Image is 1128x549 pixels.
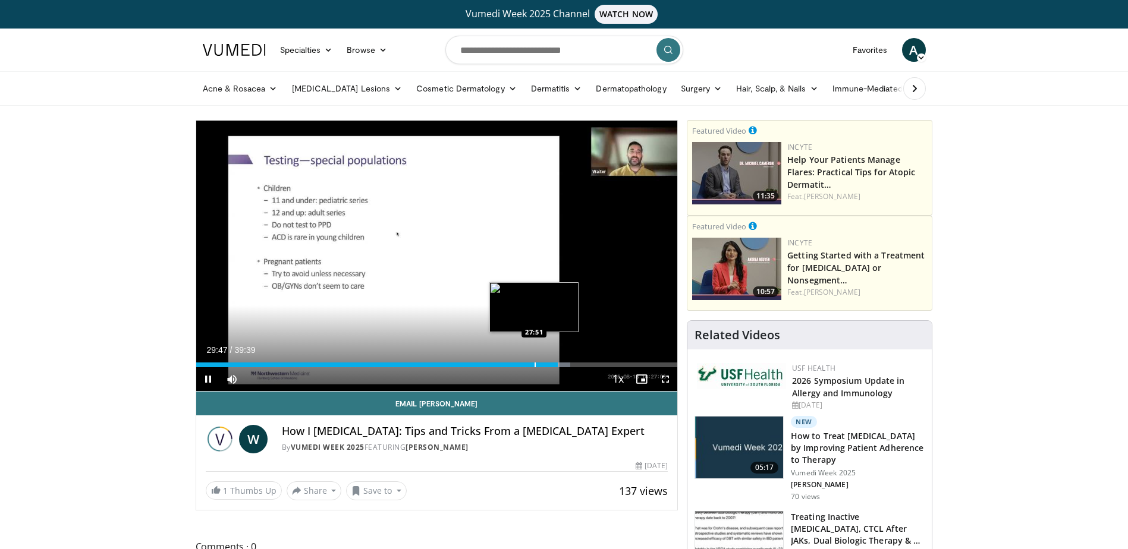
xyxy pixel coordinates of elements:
[524,77,589,100] a: Dermatitis
[207,345,228,355] span: 29:47
[285,77,410,100] a: [MEDICAL_DATA] Lesions
[287,481,342,500] button: Share
[750,462,779,474] span: 05:17
[223,485,228,496] span: 1
[340,38,394,62] a: Browse
[792,400,922,411] div: [DATE]
[804,191,860,201] a: [PERSON_NAME]
[791,416,817,428] p: New
[825,77,922,100] a: Immune-Mediated
[791,468,925,478] p: Vumedi Week 2025
[787,154,915,190] a: Help Your Patients Manage Flares: Practical Tips for Atopic Dermatit…
[589,77,673,100] a: Dermatopathology
[804,287,860,297] a: [PERSON_NAME]
[636,460,668,471] div: [DATE]
[203,44,266,56] img: VuMedi Logo
[196,362,678,367] div: Progress Bar
[753,191,778,201] span: 11:35
[695,416,925,501] a: 05:17 New How to Treat [MEDICAL_DATA] by Improving Patient Adherence to Therapy Vumedi Week 2025 ...
[692,221,746,232] small: Featured Video
[273,38,340,62] a: Specialties
[606,367,630,391] button: Playback Rate
[792,375,904,399] a: 2026 Symposium Update in Allergy and Immunology
[220,367,244,391] button: Mute
[653,367,677,391] button: Fullscreen
[205,5,924,24] a: Vumedi Week 2025 ChannelWATCH NOW
[692,238,781,300] img: e02a99de-beb8-4d69-a8cb-018b1ffb8f0c.png.150x105_q85_crop-smart_upscale.jpg
[406,442,469,452] a: [PERSON_NAME]
[695,417,783,478] img: 686d8672-2919-4606-b2e9-16909239eac7.jpg.150x105_q85_crop-smart_upscale.jpg
[787,238,812,248] a: Incyte
[902,38,926,62] a: A
[230,345,232,355] span: /
[206,425,234,453] img: Vumedi Week 2025
[791,480,925,490] p: [PERSON_NAME]
[196,121,678,392] video-js: Video Player
[619,484,668,498] span: 137 views
[196,392,678,415] a: Email [PERSON_NAME]
[791,430,925,466] h3: How to Treat [MEDICAL_DATA] by Improving Patient Adherence to Therapy
[692,142,781,204] img: 601112bd-de26-4187-b266-f7c9c3587f14.png.150x105_q85_crop-smart_upscale.jpg
[697,363,786,389] img: 6ba8804a-8538-4002-95e7-a8f8012d4a11.png.150x105_q85_autocrop_double_scale_upscale_version-0.2.jpg
[630,367,653,391] button: Enable picture-in-picture mode
[282,442,668,453] div: By FEATURING
[787,142,812,152] a: Incyte
[787,287,927,298] div: Feat.
[787,191,927,202] div: Feat.
[282,425,668,438] h4: How I [MEDICAL_DATA]: Tips and Tricks From a [MEDICAL_DATA] Expert
[291,442,365,452] a: Vumedi Week 2025
[196,367,220,391] button: Pause
[846,38,895,62] a: Favorites
[489,282,579,332] img: image.jpeg
[234,345,255,355] span: 39:39
[791,511,925,547] h3: Treating Inactive [MEDICAL_DATA], CTCL After JAKs, Dual Biologic Therapy & …
[787,250,925,286] a: Getting Started with a Treatment for [MEDICAL_DATA] or Nonsegment…
[791,492,820,501] p: 70 views
[729,77,825,100] a: Hair, Scalp, & Nails
[692,125,746,136] small: Featured Video
[409,77,523,100] a: Cosmetic Dermatology
[674,77,730,100] a: Surgery
[196,77,285,100] a: Acne & Rosacea
[595,5,658,24] span: WATCH NOW
[753,286,778,297] span: 10:57
[445,36,683,64] input: Search topics, interventions
[239,425,268,453] a: W
[695,328,780,342] h4: Related Videos
[792,363,835,373] a: USF Health
[346,481,407,500] button: Save to
[692,142,781,204] a: 11:35
[692,238,781,300] a: 10:57
[206,481,282,500] a: 1 Thumbs Up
